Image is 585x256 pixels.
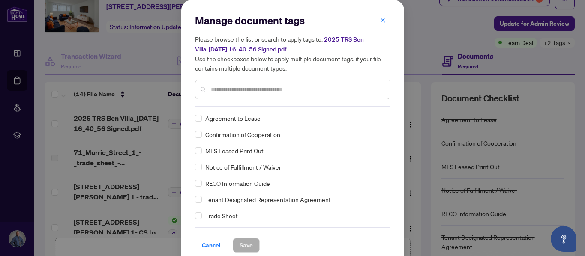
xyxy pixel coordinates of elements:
[205,195,331,204] span: Tenant Designated Representation Agreement
[195,14,390,27] h2: Manage document tags
[233,238,260,253] button: Save
[205,130,280,139] span: Confirmation of Cooperation
[205,113,261,123] span: Agreement to Lease
[195,238,228,253] button: Cancel
[205,162,281,172] span: Notice of Fulfillment / Waiver
[380,17,386,23] span: close
[551,226,576,252] button: Open asap
[202,238,221,252] span: Cancel
[205,211,238,220] span: Trade Sheet
[195,34,390,73] h5: Please browse the list or search to apply tags to: Use the checkboxes below to apply multiple doc...
[205,179,270,188] span: RECO Information Guide
[205,146,264,155] span: MLS Leased Print Out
